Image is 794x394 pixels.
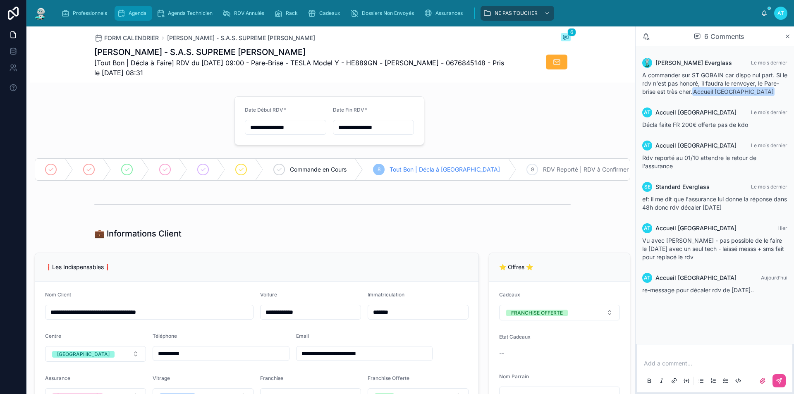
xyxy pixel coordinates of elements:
[642,72,787,95] span: A commander sur ST GOBAIN car dispo nul part. Si le rdv n'est pas honoré, il faudra le renvoyer, ...
[642,237,784,260] span: Vu avec [PERSON_NAME] - pas possible de le faire le [DATE] avec un seul tech - laissé messs + sms...
[642,154,756,170] span: Rdv reporté au 01/10 attendre le retour de l'assurance
[692,87,775,96] span: Accueil [GEOGRAPHIC_DATA]
[761,275,787,281] span: Aujourd’hui
[751,109,787,115] span: Le mois dernier
[234,10,264,17] span: RDV Annulés
[94,58,509,78] span: [Tout Bon | Décla à Faire] RDV du [DATE] 09:00 - Pare-Brise - TESLA Model Y - HE889GN - [PERSON_N...
[655,108,737,117] span: Accueil [GEOGRAPHIC_DATA]
[319,10,340,17] span: Cadeaux
[644,184,651,190] span: SE
[499,373,529,380] span: Nom Parrain
[104,34,159,42] span: FORM CALENDRIER
[499,334,531,340] span: Etat Cadeaux
[644,225,651,232] span: AT
[154,6,218,21] a: Agenda Technicien
[45,333,61,339] span: Centre
[655,59,732,67] span: [PERSON_NAME] Everglass
[362,10,414,17] span: Dossiers Non Envoyés
[642,196,787,211] span: ef: il me dit que l'assurance lui donne la réponse dans 48h donc rdv décaler [DATE]
[495,10,538,17] span: NE PAS TOUCHER
[94,34,159,42] a: FORM CALENDRIER
[260,375,283,381] span: Franchise
[378,166,380,173] span: 8
[45,263,111,270] span: ❗Les Indispensables❗
[543,165,629,174] span: RDV Reporté | RDV à Confirmer
[655,224,737,232] span: Accueil [GEOGRAPHIC_DATA]
[45,346,146,362] button: Select Button
[368,291,404,298] span: Immatriculation
[777,10,784,17] span: AT
[561,33,571,43] button: 6
[421,6,469,21] a: Assurances
[642,287,754,294] span: re-message pour décaler rdv de [DATE]..
[73,10,107,17] span: Professionnels
[644,142,651,149] span: AT
[168,10,213,17] span: Agenda Technicien
[57,351,110,358] div: [GEOGRAPHIC_DATA]
[245,107,283,113] span: Date Début RDV
[296,333,309,339] span: Email
[481,6,554,21] a: NE PAS TOUCHER
[59,6,113,21] a: Professionnels
[499,305,620,320] button: Select Button
[435,10,463,17] span: Assurances
[153,375,170,381] span: Vitrage
[511,310,563,316] div: FRANCHISE OFFERTE
[305,6,346,21] a: Cadeaux
[642,121,748,128] span: Décla faite FR 200€ offerte pas de kdo
[290,165,347,174] span: Commande en Cours
[286,10,298,17] span: Rack
[499,349,504,358] span: --
[751,142,787,148] span: Le mois dernier
[94,46,509,58] h1: [PERSON_NAME] - S.A.S. SUPREME [PERSON_NAME]
[348,6,420,21] a: Dossiers Non Envoyés
[655,274,737,282] span: Accueil [GEOGRAPHIC_DATA]
[368,375,409,381] span: Franchise Offerte
[153,333,177,339] span: Téléphone
[94,228,182,239] h1: 💼 Informations Client
[751,60,787,66] span: Le mois dernier
[333,107,364,113] span: Date Fin RDV
[220,6,270,21] a: RDV Annulés
[655,183,710,191] span: Standard Everglass
[751,184,787,190] span: Le mois dernier
[390,165,500,174] span: Tout Bon | Décla à [GEOGRAPHIC_DATA]
[45,291,71,298] span: Nom Client
[260,291,277,298] span: Voiture
[167,34,315,42] a: [PERSON_NAME] - S.A.S. SUPREME [PERSON_NAME]
[644,275,651,281] span: AT
[33,7,48,20] img: App logo
[655,141,737,150] span: Accueil [GEOGRAPHIC_DATA]
[531,166,534,173] span: 9
[499,291,520,298] span: Cadeaux
[45,375,70,381] span: Assurance
[129,10,146,17] span: Agenda
[777,225,787,231] span: Hier
[115,6,152,21] a: Agenda
[55,4,761,22] div: scrollable content
[272,6,304,21] a: Rack
[499,263,533,270] span: ⭐ Offres ⭐
[567,28,576,36] span: 6
[644,109,651,116] span: AT
[704,31,744,41] span: 6 Comments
